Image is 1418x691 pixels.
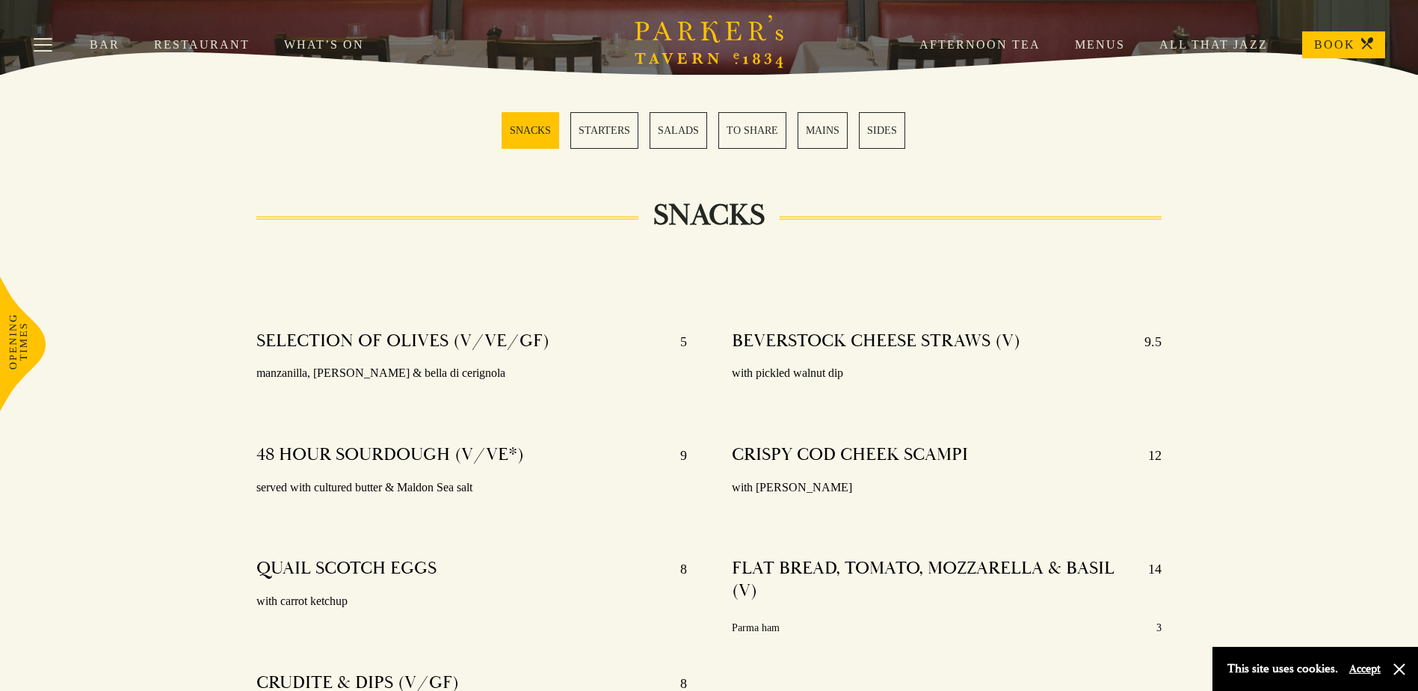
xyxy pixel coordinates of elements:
a: 3 / 6 [650,112,707,149]
p: 9.5 [1129,330,1162,354]
p: This site uses cookies. [1227,658,1338,680]
h4: BEVERSTOCK CHEESE STRAWS (V) [732,330,1020,354]
p: with carrot ketchup [256,591,686,612]
p: 9 [665,443,687,467]
h4: SELECTION OF OLIVES (V/VE/GF) [256,330,549,354]
button: Close and accept [1392,662,1407,677]
a: 6 / 6 [859,112,905,149]
p: with [PERSON_NAME] [732,477,1162,499]
button: Accept [1349,662,1381,676]
h4: FLAT BREAD, TOMATO, MOZZARELLA & BASIL (V) [732,557,1133,602]
p: 12 [1133,443,1162,467]
h4: 48 HOUR SOURDOUGH (V/VE*) [256,443,524,467]
p: served with cultured butter & Maldon Sea salt [256,477,686,499]
h4: CRISPY COD CHEEK SCAMPI [732,443,968,467]
a: 1 / 6 [502,112,559,149]
a: 4 / 6 [718,112,786,149]
p: Parma ham [732,618,780,637]
h4: QUAIL SCOTCH EGGS [256,557,437,581]
p: 8 [665,557,687,581]
p: manzanilla, [PERSON_NAME] & bella di cerignola [256,363,686,384]
p: 5 [665,330,687,354]
p: 3 [1156,618,1162,637]
a: 2 / 6 [570,112,638,149]
h2: SNACKS [638,197,780,233]
a: 5 / 6 [798,112,848,149]
p: with pickled walnut dip [732,363,1162,384]
p: 14 [1133,557,1162,602]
